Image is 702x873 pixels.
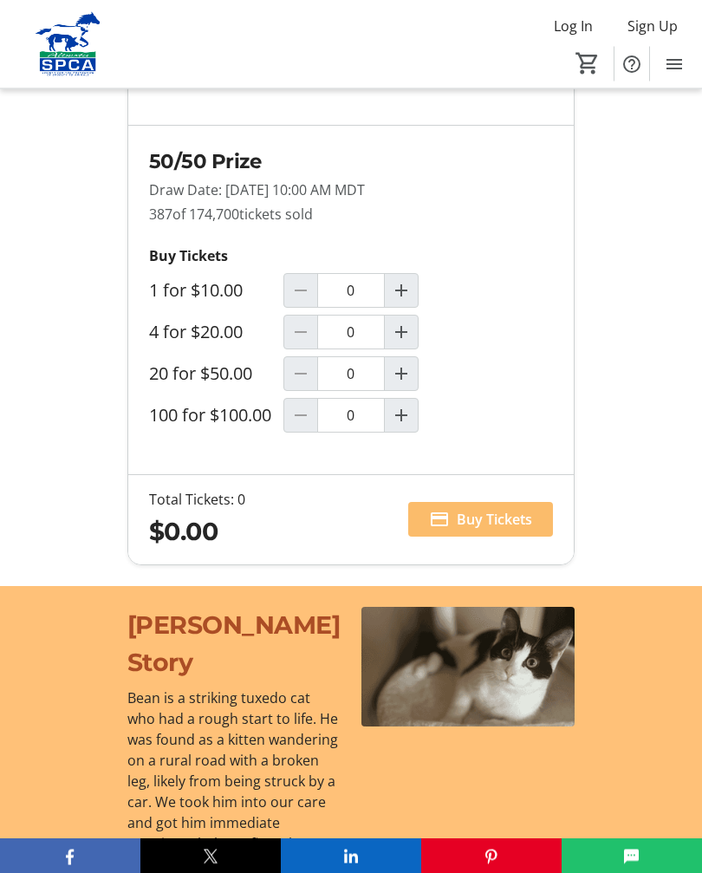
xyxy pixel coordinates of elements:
button: Increment by one [385,316,418,349]
button: Help [614,47,649,81]
button: Cart [572,48,603,79]
strong: Buy Tickets [149,247,228,266]
img: undefined [361,608,575,727]
button: SMS [562,838,702,873]
button: Increment by one [385,358,418,391]
button: X [140,838,281,873]
img: Alberta SPCA's Logo [10,12,126,77]
div: Total Tickets: 0 [149,490,245,511]
button: LinkedIn [281,838,421,873]
span: Sign Up [627,16,678,36]
div: $0.00 [149,514,245,551]
button: Sign Up [614,12,692,40]
span: Log In [554,16,593,36]
button: Pinterest [421,838,562,873]
label: 4 for $20.00 [149,322,243,343]
button: Increment by one [385,275,418,308]
button: Buy Tickets [408,503,553,537]
span: [PERSON_NAME] Story [127,610,341,678]
button: Menu [657,47,692,81]
span: Buy Tickets [457,510,532,531]
p: Draw Date: [DATE] 10:00 AM MDT [149,180,553,201]
span: of 174,700 [172,205,239,225]
p: 387 tickets sold [149,205,553,225]
label: 20 for $50.00 [149,364,252,385]
h2: 50/50 Prize [149,147,553,177]
button: Log In [540,12,607,40]
button: Increment by one [385,400,418,433]
label: 100 for $100.00 [149,406,271,427]
label: 1 for $10.00 [149,281,243,302]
